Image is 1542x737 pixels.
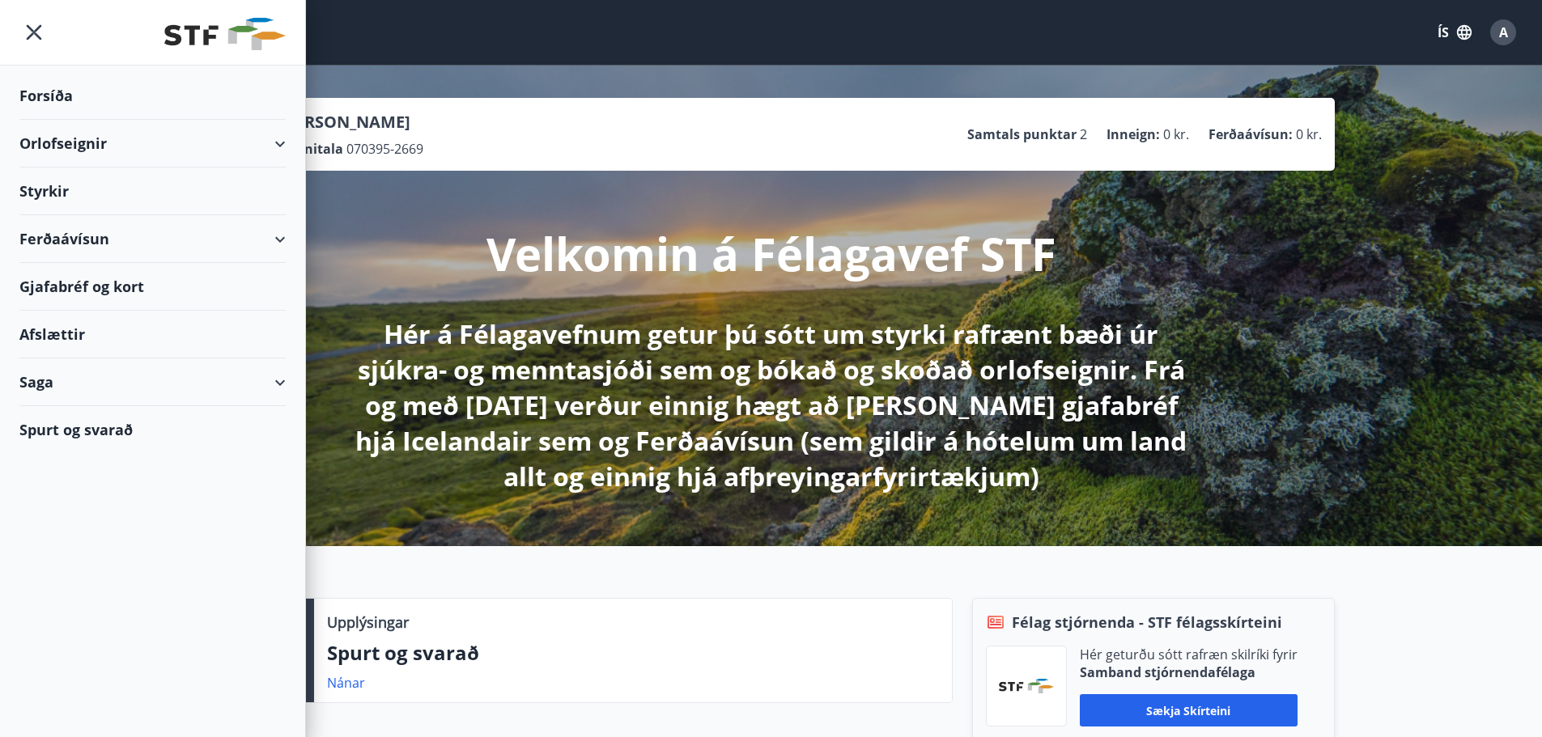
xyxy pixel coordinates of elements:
[967,125,1077,143] p: Samtals punktar
[1080,663,1298,681] p: Samband stjórnendafélaga
[279,140,343,158] p: Kennitala
[19,120,286,167] div: Orlofseignir
[164,18,286,50] img: union_logo
[999,679,1054,693] img: vjCaq2fThgY3EUYqSgpjEiBg6WP39ov69hlhuPVN.png
[1080,694,1298,726] button: Sækja skírteini
[19,215,286,263] div: Ferðaávísun
[327,639,939,667] p: Spurt og svarað
[19,406,286,453] div: Spurt og svarað
[19,167,286,215] div: Styrkir
[1012,612,1282,633] span: Félag stjórnenda - STF félagsskírteini
[19,311,286,358] div: Afslættir
[1484,13,1523,52] button: A
[1429,18,1480,47] button: ÍS
[1080,125,1087,143] span: 2
[346,140,423,158] span: 070395-2669
[19,263,286,311] div: Gjafabréf og kort
[1163,125,1189,143] span: 0 kr.
[1080,646,1298,663] p: Hér geturðu sótt rafræn skilríki fyrir
[486,222,1056,284] p: Velkomin á Félagavef STF
[19,358,286,406] div: Saga
[327,674,365,692] a: Nánar
[19,72,286,120] div: Forsíða
[1209,125,1293,143] p: Ferðaávísun :
[1296,125,1322,143] span: 0 kr.
[327,612,409,633] p: Upplýsingar
[19,18,49,47] button: menu
[279,111,423,133] p: [PERSON_NAME]
[1107,125,1160,143] p: Inneign :
[344,316,1199,494] p: Hér á Félagavefnum getur þú sótt um styrki rafrænt bæði úr sjúkra- og menntasjóði sem og bókað og...
[1499,23,1508,41] span: A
